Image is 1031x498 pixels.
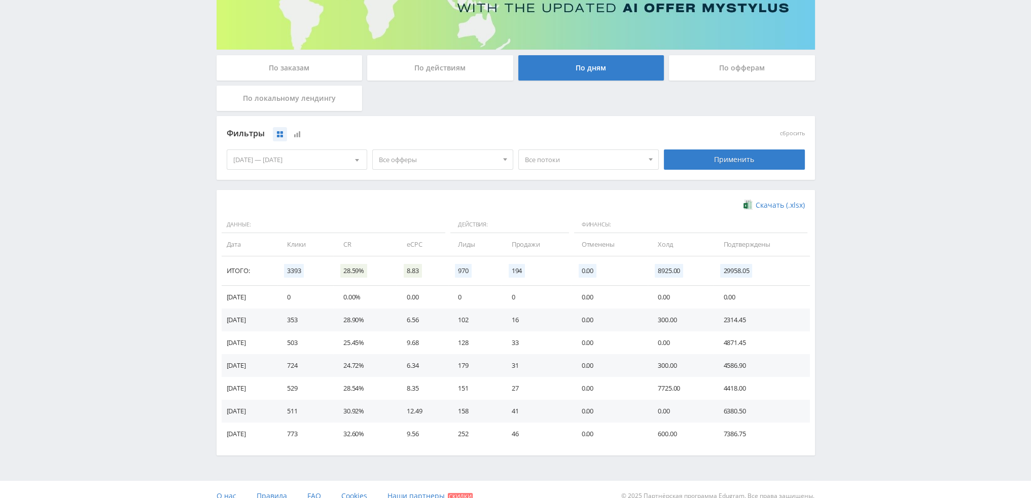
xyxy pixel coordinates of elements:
[222,256,277,286] td: Итого:
[509,264,525,278] span: 194
[227,126,659,141] div: Фильтры
[333,400,397,423] td: 30.92%
[572,377,648,400] td: 0.00
[284,264,304,278] span: 3393
[648,400,713,423] td: 0.00
[713,400,809,423] td: 6380.50
[525,150,644,169] span: Все потоки
[579,264,596,278] span: 0.00
[502,423,572,445] td: 46
[648,331,713,354] td: 0.00
[713,423,809,445] td: 7386.75
[743,200,752,210] img: xlsx
[743,200,804,210] a: Скачать (.xlsx)
[397,400,448,423] td: 12.49
[277,423,333,445] td: 773
[277,286,333,309] td: 0
[502,400,572,423] td: 41
[448,331,501,354] td: 128
[572,331,648,354] td: 0.00
[648,423,713,445] td: 600.00
[572,400,648,423] td: 0.00
[648,377,713,400] td: 7725.00
[713,354,809,377] td: 4586.90
[572,309,648,331] td: 0.00
[574,216,807,234] span: Финансы:
[277,400,333,423] td: 511
[333,309,397,331] td: 28.90%
[669,55,815,81] div: По офферам
[333,377,397,400] td: 28.54%
[222,233,277,256] td: Дата
[222,400,277,423] td: [DATE]
[333,286,397,309] td: 0.00%
[572,354,648,377] td: 0.00
[780,130,805,137] button: сбросить
[222,377,277,400] td: [DATE]
[502,286,572,309] td: 0
[277,309,333,331] td: 353
[397,286,448,309] td: 0.00
[648,286,713,309] td: 0.00
[713,286,809,309] td: 0.00
[222,354,277,377] td: [DATE]
[217,55,363,81] div: По заказам
[277,377,333,400] td: 529
[333,331,397,354] td: 25.45%
[572,233,648,256] td: Отменены
[648,354,713,377] td: 300.00
[397,423,448,445] td: 9.56
[655,264,683,278] span: 8925.00
[217,86,363,111] div: По локальному лендингу
[277,354,333,377] td: 724
[397,354,448,377] td: 6.34
[502,309,572,331] td: 16
[448,309,501,331] td: 102
[713,309,809,331] td: 2314.45
[572,286,648,309] td: 0.00
[222,331,277,354] td: [DATE]
[397,309,448,331] td: 6.56
[720,264,752,278] span: 29958.05
[648,233,713,256] td: Холд
[448,354,501,377] td: 179
[379,150,497,169] span: Все офферы
[222,286,277,309] td: [DATE]
[448,286,501,309] td: 0
[756,201,805,209] span: Скачать (.xlsx)
[333,423,397,445] td: 32.60%
[448,377,501,400] td: 151
[664,149,805,170] div: Применить
[277,233,333,256] td: Клики
[502,233,572,256] td: Продажи
[367,55,513,81] div: По действиям
[404,264,421,278] span: 8.83
[713,377,809,400] td: 4418.00
[502,331,572,354] td: 33
[222,216,446,234] span: Данные:
[340,264,367,278] span: 28.59%
[713,331,809,354] td: 4871.45
[502,354,572,377] td: 31
[333,354,397,377] td: 24.72%
[222,423,277,445] td: [DATE]
[502,377,572,400] td: 27
[648,309,713,331] td: 300.00
[448,233,501,256] td: Лиды
[448,400,501,423] td: 158
[518,55,664,81] div: По дням
[333,233,397,256] td: CR
[572,423,648,445] td: 0.00
[450,216,568,234] span: Действия:
[397,377,448,400] td: 8.35
[397,233,448,256] td: eCPC
[277,331,333,354] td: 503
[397,331,448,354] td: 9.68
[222,309,277,331] td: [DATE]
[713,233,809,256] td: Подтверждены
[455,264,472,278] span: 970
[448,423,501,445] td: 252
[227,150,367,169] div: [DATE] — [DATE]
